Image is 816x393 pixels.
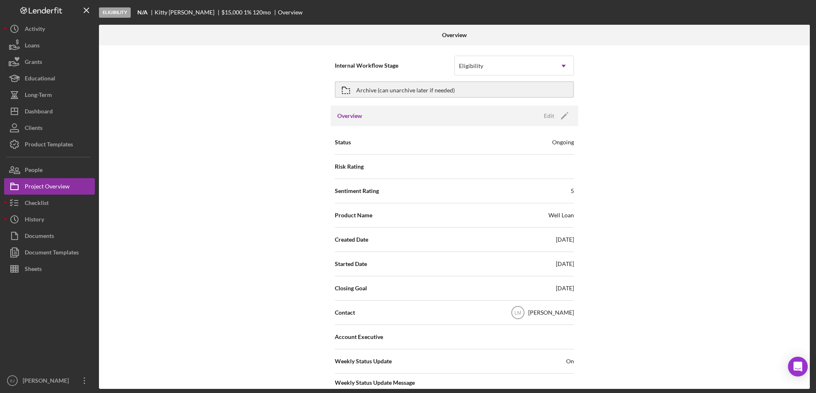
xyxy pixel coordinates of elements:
div: Product Templates [25,136,73,155]
div: Loans [25,37,40,56]
div: [DATE] [556,260,574,268]
div: [PERSON_NAME] [21,372,74,391]
div: Dashboard [25,103,53,122]
button: Sheets [4,261,95,277]
div: Checklist [25,195,49,213]
span: Closing Goal [335,284,367,292]
span: $15,000 [221,9,242,16]
div: 1 % [244,9,252,16]
button: Project Overview [4,178,95,195]
div: History [25,211,44,230]
button: History [4,211,95,228]
span: Weekly Status Update Message [335,379,574,387]
div: Grants [25,54,42,72]
div: Sheets [25,261,42,279]
div: Educational [25,70,55,89]
button: Long-Term [4,87,95,103]
button: People [4,162,95,178]
span: On [566,357,574,365]
div: [DATE] [556,235,574,244]
span: Sentiment Rating [335,187,379,195]
div: Activity [25,21,45,39]
span: Started Date [335,260,367,268]
span: Status [335,138,351,146]
button: Checklist [4,195,95,211]
div: Edit [544,110,554,122]
div: Ongoing [552,138,574,146]
div: 120 mo [253,9,271,16]
div: Project Overview [25,178,70,197]
b: N/A [137,9,148,16]
button: EJ[PERSON_NAME] [4,372,95,389]
span: Product Name [335,211,372,219]
button: Archive (can unarchive later if needed) [335,81,574,98]
b: Overview [442,32,467,38]
button: Loans [4,37,95,54]
button: Dashboard [4,103,95,120]
div: 5 [571,187,574,195]
span: Contact [335,308,355,317]
div: Kitty [PERSON_NAME] [155,9,221,16]
span: Weekly Status Update [335,357,392,365]
div: Clients [25,120,42,138]
div: Document Templates [25,244,79,263]
div: People [25,162,42,180]
button: Clients [4,120,95,136]
text: EJ [10,379,14,383]
div: Long-Term [25,87,52,105]
button: Educational [4,70,95,87]
button: Grants [4,54,95,70]
div: Documents [25,228,54,246]
div: [DATE] [556,284,574,292]
button: Activity [4,21,95,37]
div: Well Loan [548,211,574,219]
button: Edit [539,110,571,122]
button: Documents [4,228,95,244]
button: Product Templates [4,136,95,153]
span: Account Executive [335,333,383,341]
div: Overview [278,9,303,16]
span: Risk Rating [335,162,364,171]
div: Eligibility [99,7,131,18]
text: LM [515,310,522,316]
div: Archive (can unarchive later if needed) [356,82,455,97]
span: Internal Workflow Stage [335,61,454,70]
div: [PERSON_NAME] [528,308,574,317]
div: Eligibility [459,63,483,69]
span: Created Date [335,235,368,244]
h3: Overview [337,112,362,120]
div: Open Intercom Messenger [788,357,808,377]
button: Document Templates [4,244,95,261]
